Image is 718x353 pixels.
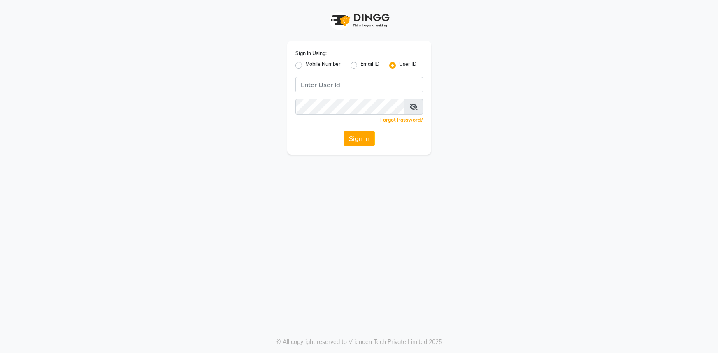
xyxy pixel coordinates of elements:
img: logo1.svg [326,8,392,32]
label: Mobile Number [305,60,341,70]
input: Username [295,77,423,92]
a: Forgot Password? [380,117,423,123]
label: User ID [399,60,416,70]
label: Email ID [360,60,379,70]
button: Sign In [344,131,375,146]
input: Username [295,99,404,115]
label: Sign In Using: [295,50,327,57]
